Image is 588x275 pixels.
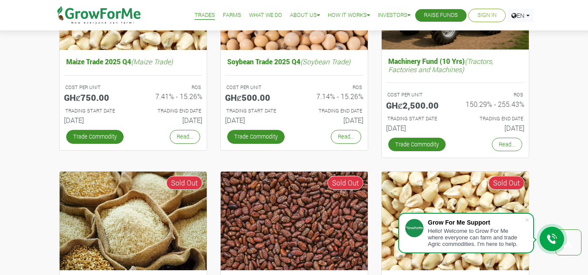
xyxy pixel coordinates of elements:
img: growforme image [221,172,368,270]
a: Farms [223,11,241,20]
p: Estimated Trading End Date [463,115,523,123]
p: Estimated Trading Start Date [226,107,286,115]
p: COST PER UNIT [65,84,125,91]
p: ROS [463,91,523,99]
a: Read... [170,130,200,143]
a: What We Do [249,11,282,20]
a: Sign In [477,11,497,20]
p: Estimated Trading End Date [141,107,201,115]
a: Read... [492,138,522,151]
a: Trade Commodity [66,130,124,143]
p: Estimated Trading Start Date [387,115,447,123]
h6: 7.14% - 15.26% [301,92,363,100]
h6: [DATE] [386,124,449,132]
i: (Soybean Trade) [300,57,350,66]
a: Raise Funds [424,11,458,20]
a: About Us [290,11,320,20]
h6: [DATE] [225,116,288,124]
h6: [DATE] [301,116,363,124]
p: COST PER UNIT [226,84,286,91]
a: How it Works [328,11,370,20]
h5: GHȼ750.00 [64,92,127,103]
a: EN [507,9,534,22]
div: Hello! Welcome to Grow For Me where everyone can farm and trade Agric commodities. I'm here to help. [428,228,524,247]
a: Soybean Trade 2025 Q4(Soybean Trade) COST PER UNIT GHȼ500.00 ROS 7.14% - 15.26% TRADING START DAT... [225,55,363,128]
i: (Tractors, Factories and Machines) [388,56,493,74]
p: COST PER UNIT [387,91,447,99]
h6: [DATE] [462,124,524,132]
h6: [DATE] [140,116,202,124]
img: growforme image [60,172,207,270]
h5: Soybean Trade 2025 Q4 [225,55,363,68]
span: Sold Out [488,176,524,190]
i: (Maize Trade) [131,57,173,66]
a: Investors [378,11,410,20]
span: Sold Out [327,176,363,190]
a: Machinery Fund (10 Yrs)(Tractors, Factories and Machines) COST PER UNIT GHȼ2,500.00 ROS 150.29% -... [386,55,524,136]
div: Grow For Me Support [428,219,524,226]
a: Maize Trade 2025 Q4(Maize Trade) COST PER UNIT GHȼ750.00 ROS 7.41% - 15.26% TRADING START DATE [D... [64,55,202,128]
span: Sold Out [166,176,202,190]
p: Estimated Trading End Date [302,107,362,115]
h6: [DATE] [64,116,127,124]
h5: Machinery Fund (10 Yrs) [386,55,524,76]
p: ROS [141,84,201,91]
p: ROS [302,84,362,91]
p: Estimated Trading Start Date [65,107,125,115]
h5: GHȼ500.00 [225,92,288,103]
h6: 7.41% - 15.26% [140,92,202,100]
img: growforme image [382,172,529,270]
a: Read... [331,130,361,143]
a: Trades [195,11,215,20]
h5: Maize Trade 2025 Q4 [64,55,202,68]
h5: GHȼ2,500.00 [386,100,449,110]
h6: 150.29% - 255.43% [462,100,524,108]
a: Trade Commodity [227,130,285,143]
a: Trade Commodity [388,138,446,151]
